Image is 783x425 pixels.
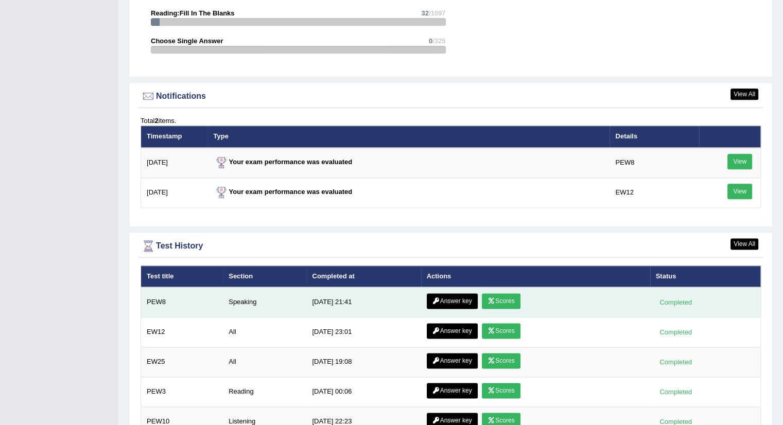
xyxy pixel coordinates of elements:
[141,178,208,207] td: [DATE]
[421,265,650,287] th: Actions
[482,293,520,309] a: Scores
[727,154,752,169] a: View
[141,317,223,347] td: EW12
[151,9,235,17] strong: Reading:Fill In The Blanks
[141,126,208,147] th: Timestamp
[610,126,699,147] th: Details
[306,347,421,377] td: [DATE] 19:08
[141,377,223,407] td: PEW3
[727,184,752,199] a: View
[141,265,223,287] th: Test title
[429,37,432,45] span: 0
[656,357,696,367] div: Completed
[141,347,223,377] td: EW25
[432,37,445,45] span: /325
[427,353,478,368] a: Answer key
[306,287,421,317] td: [DATE] 21:41
[141,116,761,126] div: Total items.
[427,293,478,309] a: Answer key
[656,327,696,338] div: Completed
[141,148,208,178] td: [DATE]
[427,383,478,398] a: Answer key
[154,117,158,125] b: 2
[223,265,306,287] th: Section
[223,287,306,317] td: Speaking
[141,88,761,104] div: Notifications
[482,383,520,398] a: Scores
[421,9,428,17] span: 32
[223,317,306,347] td: All
[730,88,758,100] a: View All
[306,265,421,287] th: Completed at
[730,238,758,250] a: View All
[610,148,699,178] td: PEW8
[306,377,421,407] td: [DATE] 00:06
[656,297,696,308] div: Completed
[223,377,306,407] td: Reading
[141,287,223,317] td: PEW8
[151,37,223,45] strong: Choose Single Answer
[482,323,520,339] a: Scores
[656,386,696,397] div: Completed
[429,9,446,17] span: /1097
[214,158,353,166] strong: Your exam performance was evaluated
[610,178,699,207] td: EW12
[427,323,478,339] a: Answer key
[306,317,421,347] td: [DATE] 23:01
[208,126,610,147] th: Type
[223,347,306,377] td: All
[141,238,761,254] div: Test History
[214,188,353,196] strong: Your exam performance was evaluated
[650,265,761,287] th: Status
[482,353,520,368] a: Scores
